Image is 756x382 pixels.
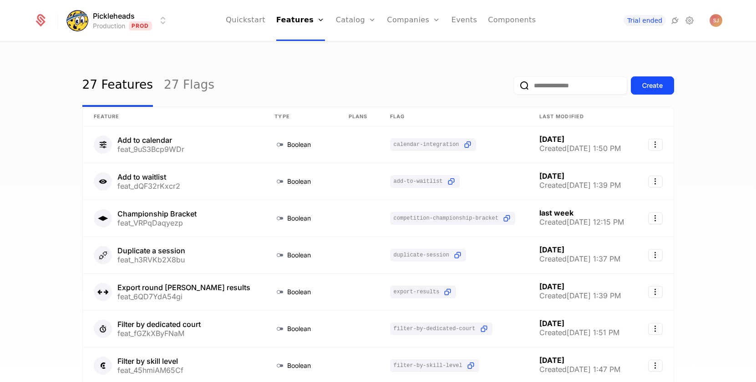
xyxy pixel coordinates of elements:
[69,10,168,30] button: Select environment
[93,10,135,21] span: Pickleheads
[710,14,722,27] img: Sir Jasand
[164,64,214,107] a: 27 Flags
[528,107,636,126] th: Last Modified
[648,249,663,261] button: Select action
[93,21,125,30] div: Production
[624,15,666,26] a: Trial ended
[82,64,153,107] a: 27 Features
[129,21,152,30] span: Prod
[642,81,663,90] div: Create
[648,176,663,187] button: Select action
[66,10,88,31] img: Pickleheads
[83,107,264,126] th: Feature
[670,15,680,26] a: Integrations
[338,107,379,126] th: Plans
[648,139,663,151] button: Select action
[379,107,528,126] th: Flag
[648,212,663,224] button: Select action
[648,360,663,372] button: Select action
[264,107,337,126] th: Type
[648,323,663,335] button: Select action
[648,286,663,298] button: Select action
[684,15,695,26] a: Settings
[631,76,674,95] button: Create
[710,14,722,27] button: Open user button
